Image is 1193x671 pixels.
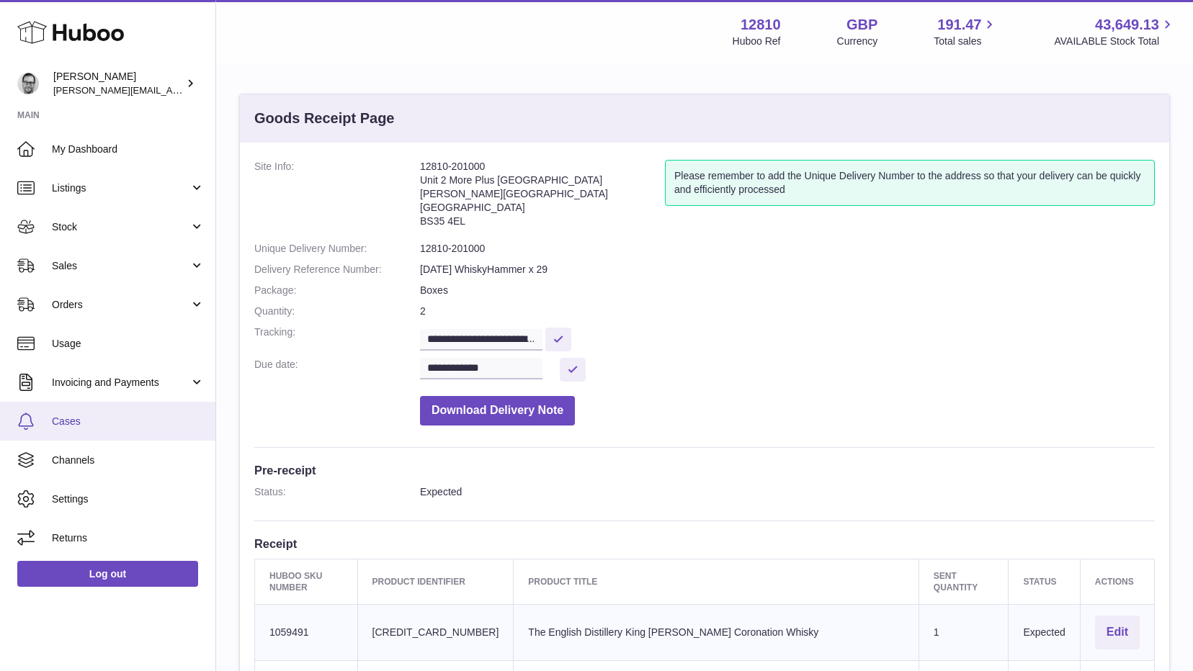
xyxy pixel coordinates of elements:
span: Stock [52,220,189,234]
dd: Boxes [420,284,1155,297]
h3: Receipt [254,536,1155,551]
dt: Delivery Reference Number: [254,263,420,276]
dt: Site Info: [254,160,420,235]
img: alex@digidistiller.com [17,73,39,94]
a: 191.47 Total sales [934,15,998,48]
div: Domain Overview [55,92,129,102]
div: Huboo Ref [733,35,781,48]
td: The English Distillery King [PERSON_NAME] Coronation Whisky [514,605,919,661]
div: Please remember to add the Unique Delivery Number to the address so that your delivery can be qui... [665,160,1155,206]
dd: 12810-201000 [420,242,1155,256]
dt: Status: [254,485,420,499]
div: Domain: [DOMAIN_NAME] [37,37,158,49]
strong: GBP [846,15,877,35]
span: Total sales [934,35,998,48]
div: [PERSON_NAME] [53,70,183,97]
img: logo_orange.svg [23,23,35,35]
a: 43,649.13 AVAILABLE Stock Total [1054,15,1176,48]
span: My Dashboard [52,143,205,156]
dt: Unique Delivery Number: [254,242,420,256]
button: Download Delivery Note [420,396,575,425]
span: Channels [52,454,205,467]
span: Sales [52,259,189,273]
div: v 4.0.25 [40,23,71,35]
th: Sent Quantity [919,559,1009,604]
span: Invoicing and Payments [52,376,189,389]
span: Usage [52,337,205,351]
span: Cases [52,415,205,428]
th: Product Identifier [357,559,514,604]
dt: Package: [254,284,420,297]
img: website_grey.svg [23,37,35,49]
strong: 12810 [741,15,781,35]
img: tab_domain_overview_orange.svg [39,91,50,102]
dd: Expected [420,485,1155,499]
dd: 2 [420,305,1155,318]
h3: Goods Receipt Page [254,109,395,128]
th: Actions [1080,559,1154,604]
button: Edit [1095,616,1140,649]
span: 43,649.13 [1095,15,1159,35]
td: [CREDIT_CARD_NUMBER] [357,605,514,661]
span: Orders [52,298,189,312]
th: Product title [514,559,919,604]
span: [PERSON_NAME][EMAIL_ADDRESS][DOMAIN_NAME] [53,84,289,96]
div: Currency [837,35,878,48]
a: Log out [17,561,198,587]
dt: Quantity: [254,305,420,318]
span: Settings [52,492,205,506]
dt: Tracking: [254,325,420,351]
td: 1 [919,605,1009,661]
span: 191.47 [937,15,981,35]
th: Huboo SKU Number [255,559,358,604]
span: Returns [52,531,205,545]
h3: Pre-receipt [254,462,1155,478]
span: Listings [52,181,189,195]
td: 1059491 [255,605,358,661]
dd: [DATE] WhiskyHammer x 29 [420,263,1155,276]
th: Status [1009,559,1080,604]
td: Expected [1009,605,1080,661]
dt: Due date: [254,358,420,382]
div: Keywords by Traffic [159,92,243,102]
span: AVAILABLE Stock Total [1054,35,1176,48]
img: tab_keywords_by_traffic_grey.svg [143,91,155,102]
address: 12810-201000 Unit 2 More Plus [GEOGRAPHIC_DATA] [PERSON_NAME][GEOGRAPHIC_DATA] [GEOGRAPHIC_DATA] ... [420,160,665,235]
